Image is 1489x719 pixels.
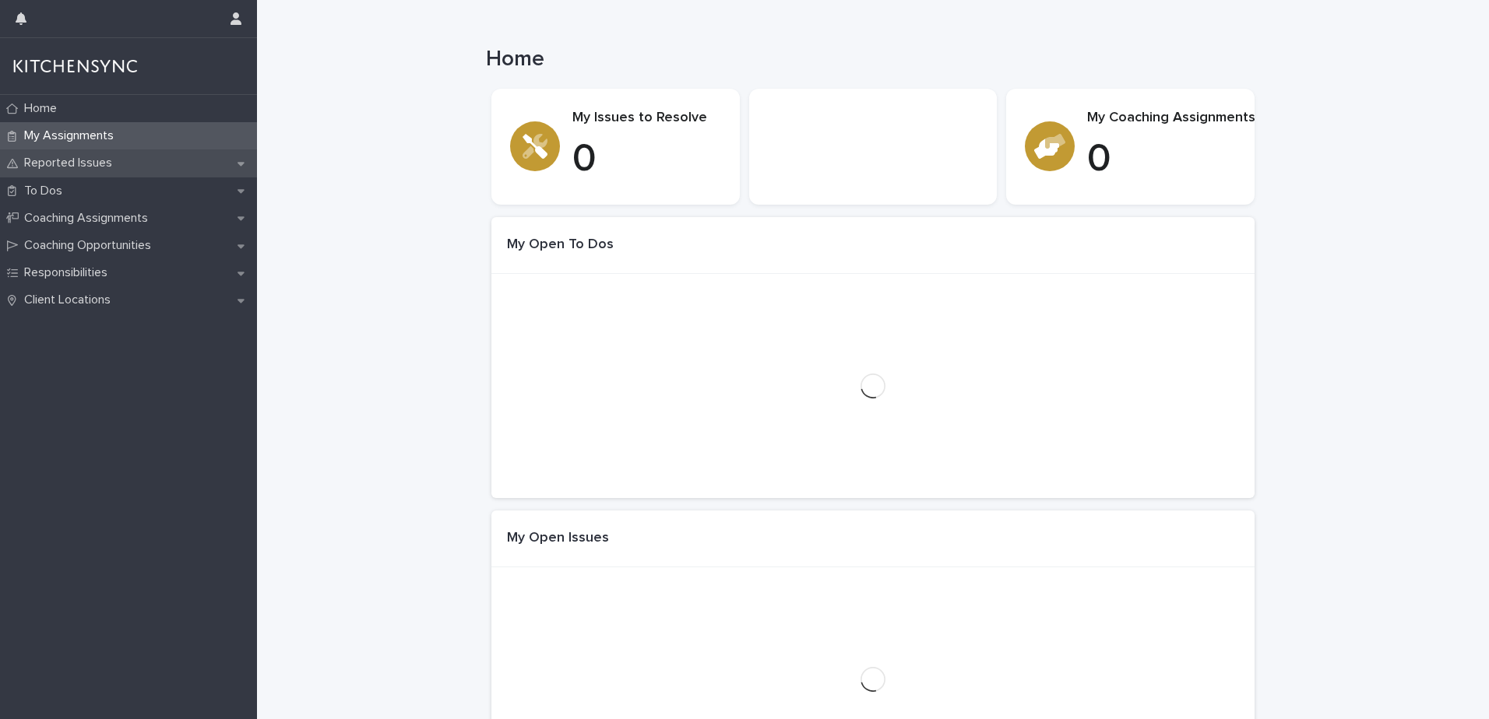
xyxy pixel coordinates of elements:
[18,156,125,170] p: Reported Issues
[486,47,1249,73] h1: Home
[1087,136,1255,183] p: 0
[18,238,164,253] p: Coaching Opportunities
[1087,110,1255,127] p: My Coaching Assignments
[18,211,160,226] p: Coaching Assignments
[18,265,120,280] p: Responsibilities
[12,51,137,82] img: FX7xEGJXQcaUKNx1IQVW
[18,128,126,143] p: My Assignments
[18,293,123,307] p: Client Locations
[572,110,721,127] p: My Issues to Resolve
[507,530,609,547] h1: My Open Issues
[18,101,69,116] p: Home
[18,184,75,198] p: To Dos
[507,237,614,254] h1: My Open To Dos
[572,136,721,183] p: 0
